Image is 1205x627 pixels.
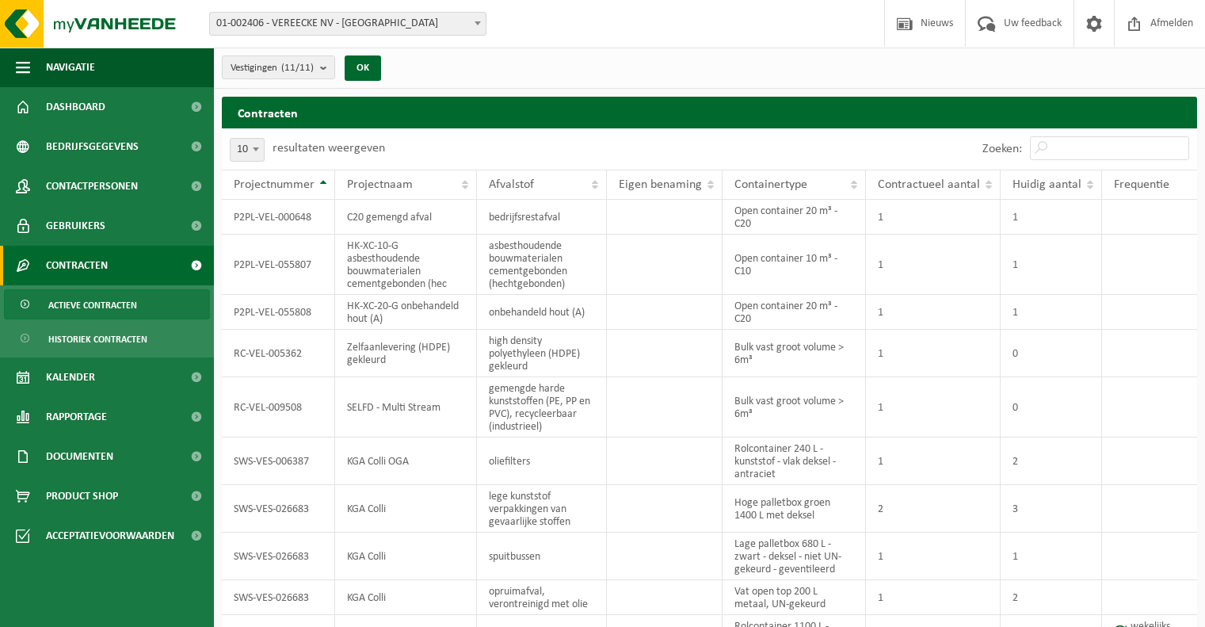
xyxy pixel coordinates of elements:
td: HK-XC-10-G asbesthoudende bouwmaterialen cementgebonden (hec [335,235,477,295]
span: 10 [231,139,264,161]
td: 1 [1001,235,1102,295]
td: 3 [1001,485,1102,533]
td: 1 [866,235,1001,295]
span: Product Shop [46,476,118,516]
a: Historiek contracten [4,323,210,354]
td: asbesthoudende bouwmaterialen cementgebonden (hechtgebonden) [477,235,608,295]
span: Projectnummer [234,178,315,191]
td: 0 [1001,330,1102,377]
h2: Contracten [222,97,1197,128]
td: 1 [866,295,1001,330]
span: Containertype [734,178,807,191]
td: Rolcontainer 240 L - kunststof - vlak deksel - antraciet [723,438,866,485]
td: high density polyethyleen (HDPE) gekleurd [477,330,608,377]
span: Kalender [46,357,95,397]
td: RC-VEL-005362 [222,330,335,377]
span: Historiek contracten [48,324,147,354]
span: Bedrijfsgegevens [46,127,139,166]
span: Eigen benaming [619,178,702,191]
label: resultaten weergeven [273,142,385,155]
td: spuitbussen [477,533,608,580]
td: Open container 10 m³ - C10 [723,235,866,295]
span: Documenten [46,437,113,476]
button: OK [345,55,381,81]
td: 1 [866,438,1001,485]
td: 1 [866,533,1001,580]
td: P2PL-VEL-000648 [222,200,335,235]
td: Hoge palletbox groen 1400 L met deksel [723,485,866,533]
td: 2 [866,485,1001,533]
td: Lage palletbox 680 L - zwart - deksel - niet UN-gekeurd - geventileerd [723,533,866,580]
td: Zelfaanlevering (HDPE) gekleurd [335,330,477,377]
td: 1 [866,330,1001,377]
td: Bulk vast groot volume > 6m³ [723,377,866,438]
td: C20 gemengd afval [335,200,477,235]
td: onbehandeld hout (A) [477,295,608,330]
span: Vestigingen [231,56,314,80]
span: Navigatie [46,48,95,87]
td: KGA Colli [335,533,477,580]
td: 1 [866,200,1001,235]
td: SWS-VES-026683 [222,533,335,580]
td: HK-XC-20-G onbehandeld hout (A) [335,295,477,330]
td: Open container 20 m³ - C20 [723,200,866,235]
span: 01-002406 - VEREECKE NV - HARELBEKE [209,12,486,36]
td: 1 [866,377,1001,438]
label: Zoeken: [982,143,1022,155]
count: (11/11) [281,63,314,73]
td: 2 [1001,580,1102,615]
td: SELFD - Multi Stream [335,377,477,438]
td: 1 [866,580,1001,615]
span: Huidig aantal [1012,178,1081,191]
td: lege kunststof verpakkingen van gevaarlijke stoffen [477,485,608,533]
td: SWS-VES-026683 [222,580,335,615]
td: SWS-VES-006387 [222,438,335,485]
span: Gebruikers [46,206,105,246]
span: Rapportage [46,397,107,437]
td: Bulk vast groot volume > 6m³ [723,330,866,377]
td: 1 [1001,200,1102,235]
td: gemengde harde kunststoffen (PE, PP en PVC), recycleerbaar (industrieel) [477,377,608,438]
td: KGA Colli [335,580,477,615]
td: 2 [1001,438,1102,485]
span: Frequentie [1114,178,1169,191]
td: 0 [1001,377,1102,438]
span: 01-002406 - VEREECKE NV - HARELBEKE [210,13,486,35]
span: Contactpersonen [46,166,138,206]
td: RC-VEL-009508 [222,377,335,438]
td: bedrijfsrestafval [477,200,608,235]
td: P2PL-VEL-055808 [222,295,335,330]
td: 1 [1001,295,1102,330]
td: P2PL-VEL-055807 [222,235,335,295]
td: oliefilters [477,438,608,485]
span: Actieve contracten [48,290,137,320]
td: 1 [1001,533,1102,580]
span: Contracten [46,246,108,285]
span: Projectnaam [347,178,413,191]
span: 10 [230,138,265,162]
span: Afvalstof [489,178,534,191]
td: Open container 20 m³ - C20 [723,295,866,330]
td: KGA Colli [335,485,477,533]
td: KGA Colli OGA [335,438,477,485]
td: Vat open top 200 L metaal, UN-gekeurd [723,580,866,615]
td: opruimafval, verontreinigd met olie [477,580,608,615]
a: Actieve contracten [4,289,210,319]
td: SWS-VES-026683 [222,485,335,533]
span: Contractueel aantal [878,178,980,191]
span: Acceptatievoorwaarden [46,516,174,556]
span: Dashboard [46,87,105,127]
button: Vestigingen(11/11) [222,55,335,79]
